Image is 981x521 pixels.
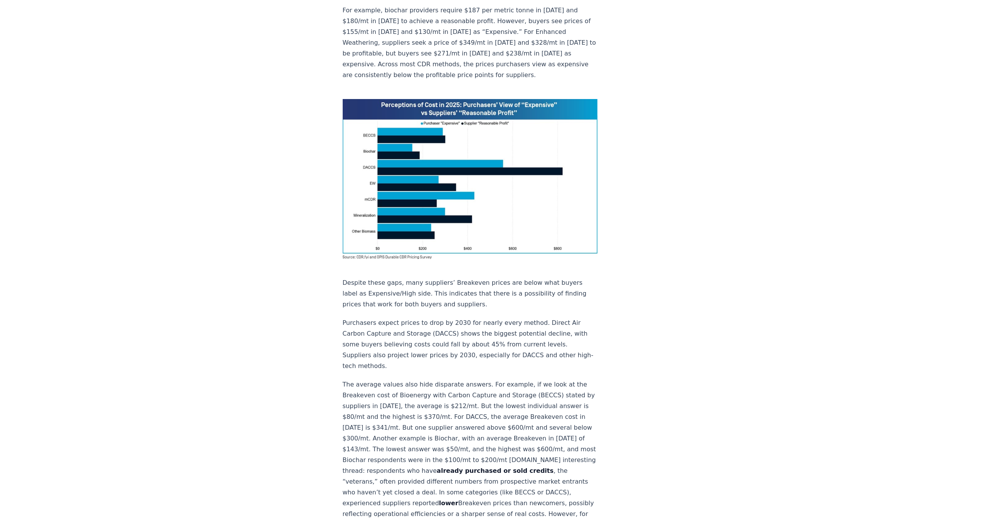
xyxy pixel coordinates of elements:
[343,99,598,259] img: blog post image
[439,499,458,507] strong: lower
[343,318,598,371] p: Purchasers expect prices to drop by 2030 for nearly every method. Direct Air Carbon Capture and S...
[437,467,554,474] strong: already purchased or sold credits
[343,277,598,310] p: Despite these gaps, many suppliers’ Breakeven prices are below what buyers label as Expensive/Hig...
[343,5,598,81] p: For example, biochar providers require $187 per metric tonne in [DATE] and $180/mt in [DATE] to a...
